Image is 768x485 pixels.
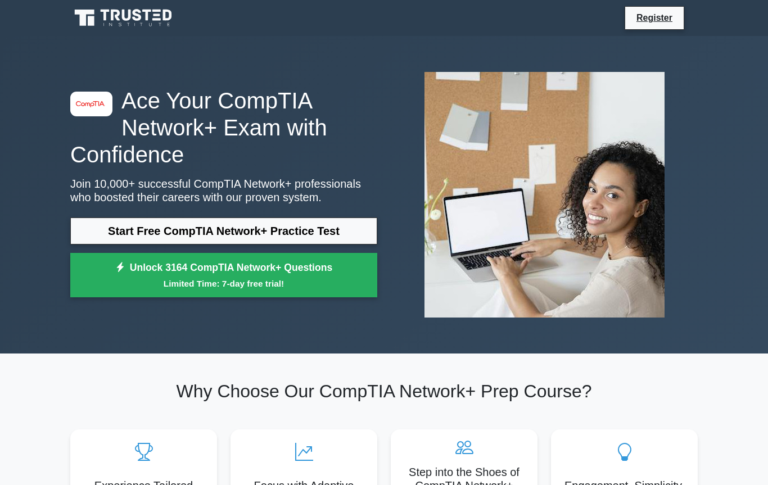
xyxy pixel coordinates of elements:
a: Register [630,11,679,25]
a: Unlock 3164 CompTIA Network+ QuestionsLimited Time: 7-day free trial! [70,253,377,298]
a: Start Free CompTIA Network+ Practice Test [70,217,377,244]
h1: Ace Your CompTIA Network+ Exam with Confidence [70,87,377,168]
small: Limited Time: 7-day free trial! [84,277,363,290]
p: Join 10,000+ successful CompTIA Network+ professionals who boosted their careers with our proven ... [70,177,377,204]
h2: Why Choose Our CompTIA Network+ Prep Course? [70,380,698,402]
